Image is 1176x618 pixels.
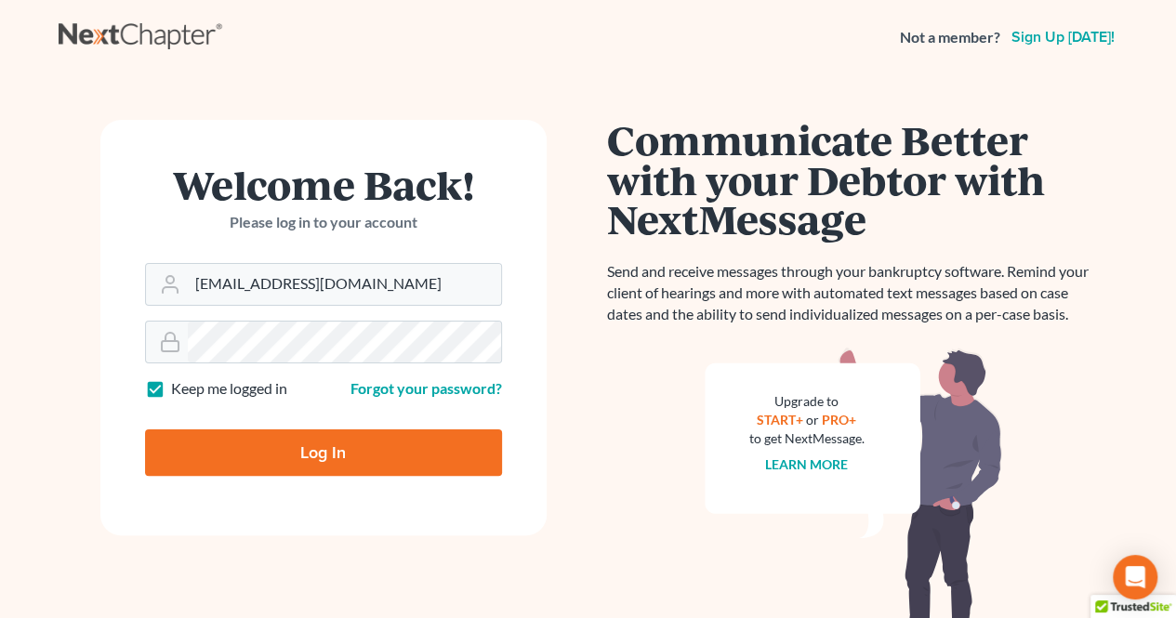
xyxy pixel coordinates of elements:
h1: Welcome Back! [145,164,502,204]
label: Keep me logged in [171,378,287,400]
a: PRO+ [822,412,856,427]
a: START+ [757,412,803,427]
div: Upgrade to [749,392,865,411]
a: Forgot your password? [350,379,502,397]
span: or [806,412,819,427]
h1: Communicate Better with your Debtor with NextMessage [607,120,1100,239]
div: Open Intercom Messenger [1113,555,1157,599]
p: Send and receive messages through your bankruptcy software. Remind your client of hearings and mo... [607,261,1100,325]
a: Learn more [765,456,848,472]
div: to get NextMessage. [749,429,865,448]
p: Please log in to your account [145,212,502,233]
strong: Not a member? [900,27,1000,48]
input: Log In [145,429,502,476]
a: Sign up [DATE]! [1008,30,1118,45]
input: Email Address [188,264,501,305]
